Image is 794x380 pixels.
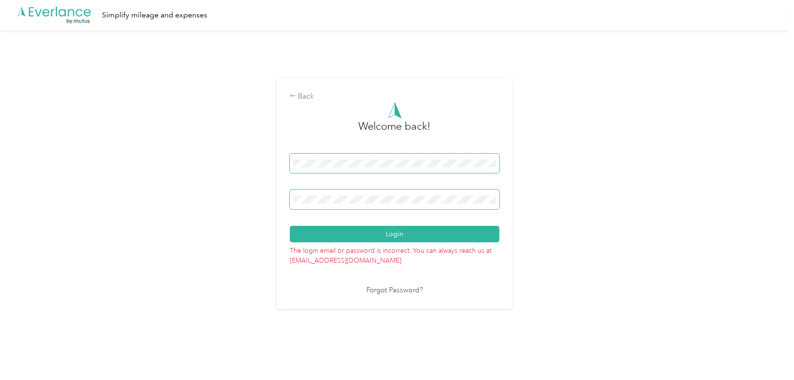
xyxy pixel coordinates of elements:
[366,285,423,296] a: Forgot Password?
[290,91,499,102] div: Back
[102,9,207,21] div: Simplify mileage and expenses
[359,118,431,144] h3: greeting
[290,226,499,242] button: Login
[290,242,499,265] p: The login email or password is incorrect. You can always reach us at [EMAIL_ADDRESS][DOMAIN_NAME]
